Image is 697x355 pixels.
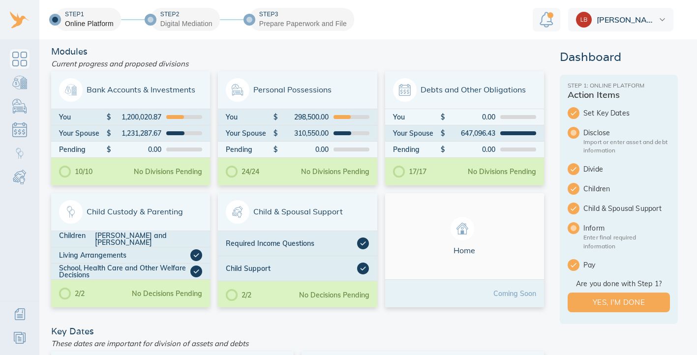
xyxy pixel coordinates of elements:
div: $ [273,130,278,137]
div: $ [107,130,112,137]
span: Child & Spousal Support [226,200,369,224]
div: 647,096.43 [446,130,495,137]
div: [PERSON_NAME] and [PERSON_NAME] [95,232,202,246]
div: $ [441,130,446,137]
div: Digital Mediation [160,19,212,29]
div: $ [441,114,446,120]
img: dropdown.svg [659,18,666,21]
div: Children [59,232,95,246]
div: Key Dates [47,327,548,336]
div: Modules [47,47,548,56]
div: Your Spouse [393,130,441,137]
div: No Divisions Pending [134,168,202,175]
div: 17/17 [393,166,426,177]
div: 2/2 [226,289,251,301]
span: Disclose [583,128,670,138]
div: Living Arrangements [59,249,190,261]
span: Child & Spousal Support [583,204,670,213]
div: Pending [393,146,441,153]
span: Are you done with Step 1? [568,279,670,289]
a: Child Custody & Parenting [10,144,30,163]
div: Coming Soon [493,290,536,297]
a: Personal Possessions [10,96,30,116]
div: You [59,114,107,120]
div: Step 1: Online Platform [568,83,670,89]
a: Debts and Other ObligationsYou$0.00Your Spouse$647,096.43Pending$0.0017/17No Divisions Pending [385,71,544,185]
div: Step 3 [259,10,347,19]
span: Pay [583,260,670,270]
a: Bank Accounts & Investments [10,73,30,92]
div: $ [273,146,278,153]
div: 1,231,287.67 [112,130,161,137]
a: Child & Spousal SupportRequired Income QuestionsChild Support2/2No Decisions Pending [218,193,377,307]
div: Required Income Questions [226,237,357,249]
div: 0.00 [112,146,161,153]
p: Enter final required information [583,233,670,250]
span: Inform [583,223,670,233]
div: You [393,114,441,120]
div: Child Support [226,263,357,274]
div: 0.00 [446,114,495,120]
div: Action Items [568,90,670,99]
div: 0.00 [279,146,329,153]
div: No Decisions Pending [299,292,369,298]
a: Debts & Obligations [10,120,30,140]
a: Bank Accounts & InvestmentsYou$1,200,020.87Your Spouse$1,231,287.67Pending$0.0010/10No Divisions ... [51,71,210,185]
a: Child Custody & ParentingChildren[PERSON_NAME] and [PERSON_NAME]Living ArrangementsSchool, Health... [51,193,210,307]
span: Child Custody & Parenting [59,200,202,224]
div: 2/2 [59,288,85,299]
span: Personal Possessions [226,78,369,102]
div: 1,200,020.87 [112,114,161,120]
div: 10/10 [59,166,92,177]
span: Children [583,184,670,194]
div: 0.00 [446,146,495,153]
div: Pending [59,146,107,153]
div: Dashboard [560,51,678,63]
div: Step 2 [160,10,212,19]
a: Additional Information [10,304,30,324]
a: Dashboard [10,49,30,69]
a: Personal PossessionsYou$298,500.00Your Spouse$310,550.00Pending$0.0024/24No Divisions Pending [218,71,377,185]
div: 298,500.00 [279,114,329,120]
span: [PERSON_NAME] [597,16,657,24]
span: Set Key Dates [583,108,670,118]
div: These dates are important for division of assets and debts [47,336,548,351]
div: 310,550.00 [279,130,329,137]
div: $ [273,114,278,120]
a: Child & Spousal Support [10,167,30,187]
a: HomeComing Soon [385,193,544,307]
div: No Decisions Pending [132,290,202,297]
span: Bank Accounts & Investments [59,78,202,102]
div: Your Spouse [226,130,273,137]
a: Resources [10,328,30,348]
div: No Divisions Pending [301,168,369,175]
span: Home [393,217,536,256]
button: Yes, I'm done [568,293,670,312]
span: Yes, I'm done [583,296,654,309]
div: Your Spouse [59,130,107,137]
span: Divide [583,164,670,174]
span: Debts and Other Obligations [393,78,536,102]
div: Current progress and proposed divisions [47,56,548,71]
div: Pending [226,146,273,153]
div: Online Platform [65,19,114,29]
div: School, Health Care and Other Welfare Decisions [59,265,190,278]
div: 24/24 [226,166,259,177]
div: $ [107,146,112,153]
div: $ [441,146,446,153]
div: Step 1 [65,10,114,19]
img: cac8cfc392767eae5392c90a9589ad31 [576,12,592,28]
div: Prepare Paperwork and File [259,19,347,29]
div: No Divisions Pending [468,168,536,175]
div: $ [107,114,112,120]
div: You [226,114,273,120]
img: Notification [540,12,553,28]
p: Import or enter asset and debt information [583,138,670,154]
